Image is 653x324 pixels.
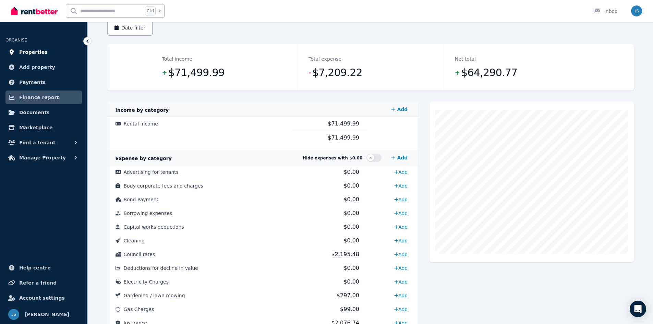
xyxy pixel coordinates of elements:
span: Hide expenses with $0.00 [303,156,362,160]
span: $0.00 [343,182,359,189]
span: Deductions for decline in value [124,265,198,271]
span: $64,290.77 [461,66,517,80]
span: Add property [19,63,55,71]
a: Add [391,208,410,219]
span: Council rates [124,252,155,257]
a: Add [391,276,410,287]
span: Gardening / lawn mowing [124,293,185,298]
span: Payments [19,78,46,86]
span: Account settings [19,294,65,302]
dt: Net total [455,55,476,63]
a: Add [388,103,410,116]
span: Expense by category [116,156,172,161]
span: Properties [19,48,48,56]
span: Bond Payment [124,197,159,202]
span: Advertising for tenants [124,169,179,175]
span: Income by category [116,107,169,113]
span: Finance report [19,93,59,101]
span: $0.00 [343,196,359,203]
span: $71,499.99 [168,66,225,80]
span: $297.00 [337,292,359,299]
a: Add [391,180,410,191]
span: Capital works deductions [124,224,184,230]
img: RentBetter [11,6,58,16]
span: Gas Charges [124,307,154,312]
span: Electricity Charges [124,279,169,285]
span: $0.00 [343,169,359,175]
div: Inbox [593,8,617,15]
a: Add [391,263,410,274]
span: $71,499.99 [328,134,359,141]
a: Finance report [5,91,82,104]
span: Body corporate fees and charges [124,183,203,189]
span: Ctrl [145,7,156,15]
span: $99.00 [340,306,359,312]
span: Manage Property [19,154,66,162]
a: Add [391,249,410,260]
span: - [309,68,311,77]
a: Properties [5,45,82,59]
span: $0.00 [343,265,359,271]
span: $7,209.22 [312,66,362,80]
a: Refer a friend [5,276,82,290]
a: Add [391,290,410,301]
span: $2,195.48 [331,251,359,257]
span: + [455,68,460,77]
img: Jethro Stokes [8,309,19,320]
a: Add [391,304,410,315]
span: Refer a friend [19,279,57,287]
span: [PERSON_NAME] [25,310,69,319]
a: Help centre [5,261,82,275]
span: k [158,8,161,14]
dt: Total income [162,55,192,63]
a: Documents [5,106,82,119]
span: Documents [19,108,50,117]
div: Open Intercom Messenger [630,301,646,317]
span: Cleaning [124,238,145,243]
a: Add [388,151,410,165]
span: $0.00 [343,224,359,230]
img: Jethro Stokes [631,5,642,16]
a: Marketplace [5,121,82,134]
button: Manage Property [5,151,82,165]
a: Add [391,167,410,178]
a: Add [391,235,410,246]
span: Marketplace [19,123,52,132]
a: Add property [5,60,82,74]
dt: Total expense [309,55,341,63]
a: Payments [5,75,82,89]
span: Rental income [124,121,158,127]
span: $0.00 [343,210,359,216]
a: Account settings [5,291,82,305]
button: Find a tenant [5,136,82,149]
span: Borrowing expenses [124,211,172,216]
span: Find a tenant [19,139,56,147]
a: Add [391,221,410,232]
span: + [162,68,167,77]
span: ORGANISE [5,38,27,43]
a: Add [391,194,410,205]
span: $71,499.99 [328,120,359,127]
button: Date filter [107,20,153,36]
span: Help centre [19,264,51,272]
span: $0.00 [343,237,359,244]
span: $0.00 [343,278,359,285]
